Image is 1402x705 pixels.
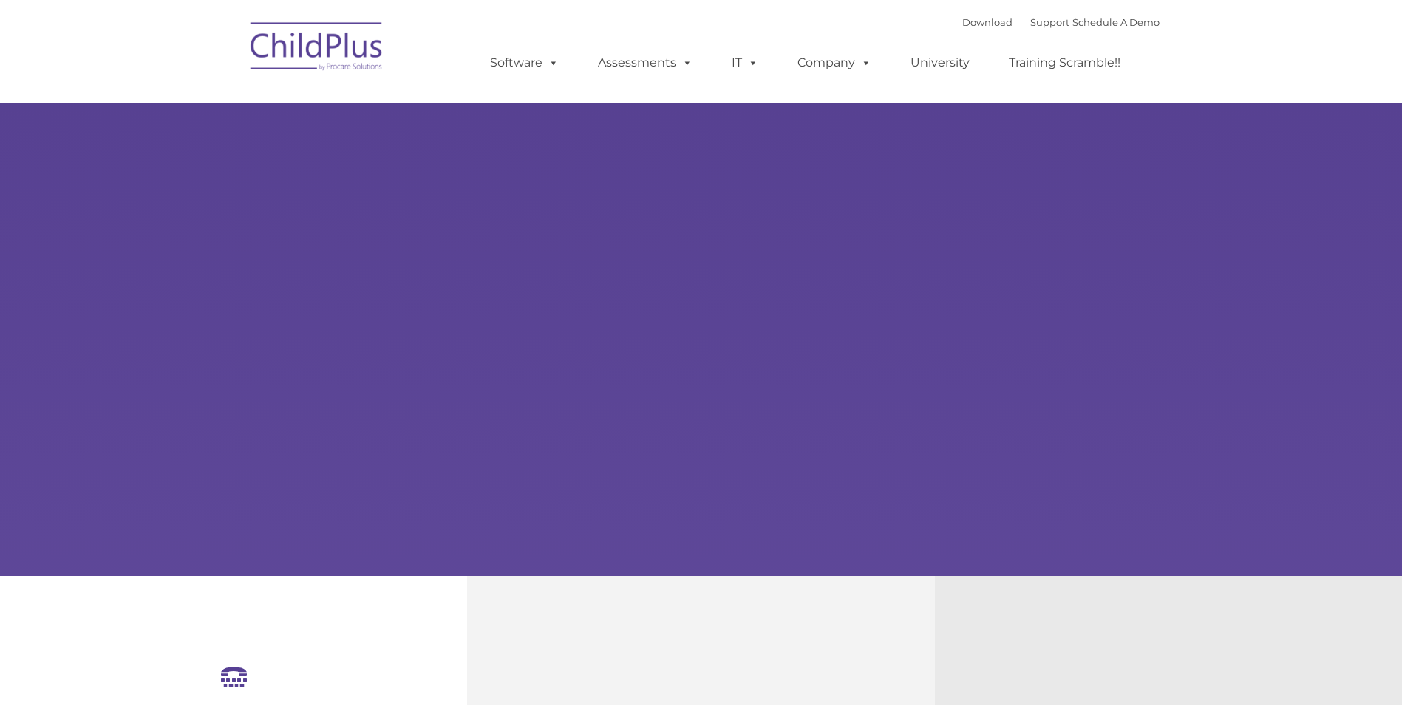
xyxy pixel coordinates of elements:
a: University [896,48,984,78]
a: Software [475,48,574,78]
a: Assessments [583,48,707,78]
a: Support [1030,16,1069,28]
a: Company [783,48,886,78]
img: ChildPlus by Procare Solutions [243,12,391,86]
font: | [962,16,1160,28]
a: Schedule A Demo [1072,16,1160,28]
a: Training Scramble!! [994,48,1135,78]
a: IT [717,48,773,78]
a: Download [962,16,1013,28]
